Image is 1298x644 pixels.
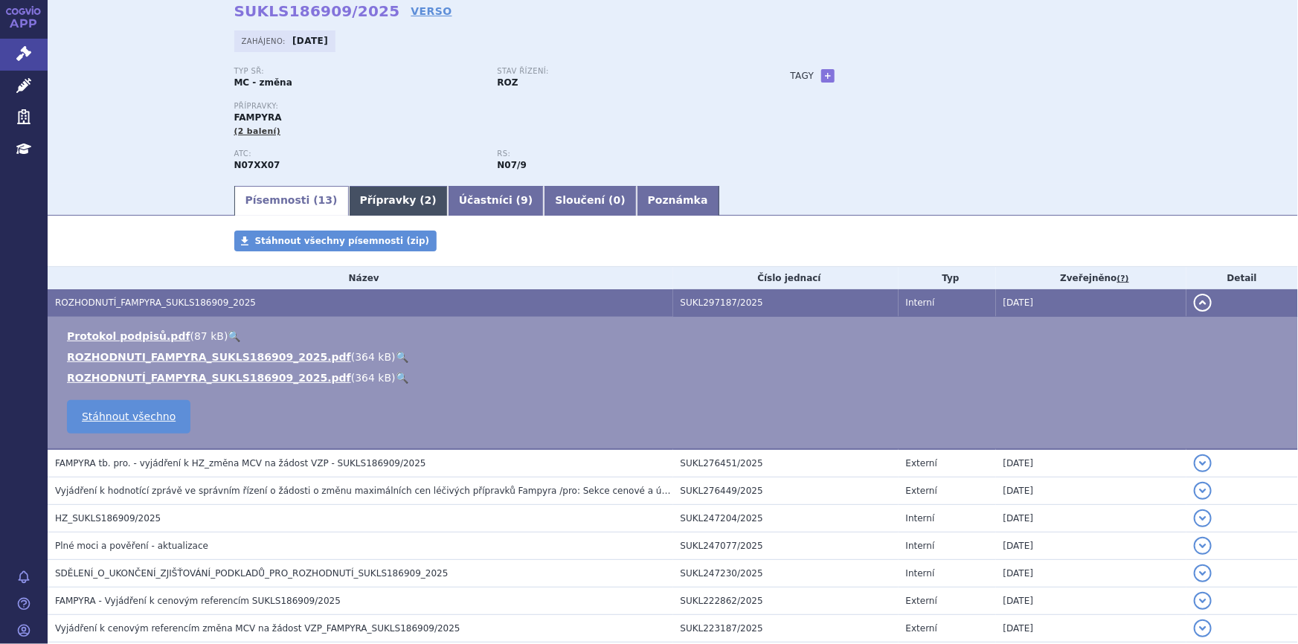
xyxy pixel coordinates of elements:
[234,112,282,123] span: FAMPYRA
[996,449,1186,477] td: [DATE]
[498,77,518,88] strong: ROZ
[234,2,400,20] strong: SUKLS186909/2025
[242,35,289,47] span: Zahájeno:
[55,486,832,496] span: Vyjádření k hodnotící zprávě ve správním řízení o žádosti o změnu maximálních cen léčivých přípra...
[292,36,328,46] strong: [DATE]
[396,372,408,384] a: 🔍
[1194,619,1212,637] button: detail
[67,329,1283,344] li: ( )
[318,194,332,206] span: 13
[906,486,937,496] span: Externí
[996,289,1186,317] td: [DATE]
[234,77,292,88] strong: MC - změna
[498,149,746,158] p: RS:
[1194,454,1212,472] button: detail
[1194,509,1212,527] button: detail
[498,160,527,170] strong: fampridin
[55,568,448,579] span: SDĚLENÍ_O_UKONČENÍ_ZJIŠŤOVÁNÍ_PODKLADŮ_PRO_ROZHODNUTÍ_SUKLS186909_2025
[67,370,1283,385] li: ( )
[67,400,190,434] a: Stáhnout všechno
[1194,592,1212,610] button: detail
[194,330,224,342] span: 87 kB
[67,350,1283,364] li: ( )
[411,4,452,19] a: VERSO
[673,560,899,587] td: SUKL247230/2025
[396,351,408,363] a: 🔍
[673,532,899,560] td: SUKL247077/2025
[55,623,460,634] span: Vyjádření k cenovým referencím změna MCV na žádost VZP_FAMPYRA_SUKLS186909/2025
[234,186,349,216] a: Písemnosti (13)
[899,267,996,289] th: Typ
[996,267,1186,289] th: Zveřejněno
[996,505,1186,532] td: [DATE]
[673,505,899,532] td: SUKL247204/2025
[234,149,483,158] p: ATC:
[821,69,835,83] a: +
[996,532,1186,560] td: [DATE]
[906,623,937,634] span: Externí
[349,186,448,216] a: Přípravky (2)
[355,351,391,363] span: 364 kB
[234,231,437,251] a: Stáhnout všechny písemnosti (zip)
[55,541,208,551] span: Plné moci a pověření - aktualizace
[234,67,483,76] p: Typ SŘ:
[673,449,899,477] td: SUKL276451/2025
[234,102,761,111] p: Přípravky:
[996,615,1186,643] td: [DATE]
[55,596,341,606] span: FAMPYRA - Vyjádření k cenovým referencím SUKLS186909/2025
[425,194,432,206] span: 2
[234,160,280,170] strong: FAMPRIDIN
[906,297,935,308] span: Interní
[1194,482,1212,500] button: detail
[234,126,281,136] span: (2 balení)
[906,596,937,606] span: Externí
[55,458,426,468] span: FAMPYRA tb. pro. - vyjádření k HZ_změna MCV na žádost VZP - SUKLS186909/2025
[448,186,544,216] a: Účastníci (9)
[996,477,1186,505] td: [DATE]
[906,568,935,579] span: Interní
[67,351,351,363] a: ROZHODNUTI_FAMPYRA_SUKLS186909_2025.pdf
[673,289,899,317] td: SUKL297187/2025
[1186,267,1298,289] th: Detail
[614,194,621,206] span: 0
[906,541,935,551] span: Interní
[673,587,899,615] td: SUKL222862/2025
[1194,294,1212,312] button: detail
[1117,274,1129,284] abbr: (?)
[544,186,636,216] a: Sloučení (0)
[48,267,673,289] th: Název
[355,372,391,384] span: 364 kB
[55,513,161,524] span: HZ_SUKLS186909/2025
[55,297,256,308] span: ROZHODNUTÍ_FAMPYRA_SUKLS186909_2025
[906,458,937,468] span: Externí
[996,560,1186,587] td: [DATE]
[996,587,1186,615] td: [DATE]
[673,267,899,289] th: Číslo jednací
[228,330,240,342] a: 🔍
[791,67,815,85] h3: Tagy
[637,186,719,216] a: Poznámka
[67,372,351,384] a: ROZHODNUTÍ_FAMPYRA_SUKLS186909_2025.pdf
[67,330,190,342] a: Protokol podpisů.pdf
[673,477,899,505] td: SUKL276449/2025
[498,67,746,76] p: Stav řízení:
[521,194,528,206] span: 9
[673,615,899,643] td: SUKL223187/2025
[1194,537,1212,555] button: detail
[906,513,935,524] span: Interní
[1194,564,1212,582] button: detail
[255,236,430,246] span: Stáhnout všechny písemnosti (zip)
